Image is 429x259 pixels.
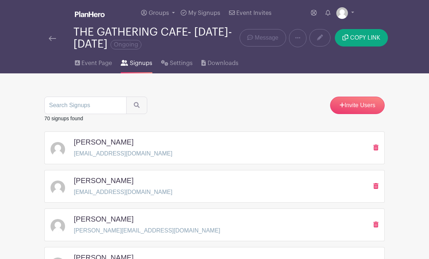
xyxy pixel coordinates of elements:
[255,33,278,42] span: Message
[74,226,220,235] p: [PERSON_NAME][EMAIL_ADDRESS][DOMAIN_NAME]
[81,59,112,68] span: Event Page
[350,35,380,41] span: COPY LINK
[335,29,388,46] button: COPY LINK
[74,215,133,223] h5: [PERSON_NAME]
[74,176,133,185] h5: [PERSON_NAME]
[208,59,238,68] span: Downloads
[121,50,152,73] a: Signups
[51,219,65,234] img: default-ce2991bfa6775e67f084385cd625a349d9dcbb7a52a09fb2fda1e96e2d18dcdb.png
[240,29,286,46] a: Message
[336,7,348,19] img: default-ce2991bfa6775e67f084385cd625a349d9dcbb7a52a09fb2fda1e96e2d18dcdb.png
[111,40,141,49] span: Ongoing
[170,59,193,68] span: Settings
[188,10,220,16] span: My Signups
[75,11,105,17] img: logo_white-6c42ec7e38ccf1d336a20a19083b03d10ae64f83f12c07503d8b9e83406b4c7d.svg
[201,50,238,73] a: Downloads
[74,149,172,158] p: [EMAIL_ADDRESS][DOMAIN_NAME]
[51,181,65,195] img: default-ce2991bfa6775e67f084385cd625a349d9dcbb7a52a09fb2fda1e96e2d18dcdb.png
[330,97,385,114] a: Invite Users
[49,36,56,41] img: back-arrow-29a5d9b10d5bd6ae65dc969a981735edf675c4d7a1fe02e03b50dbd4ba3cdb55.svg
[44,97,127,114] input: Search Signups
[74,188,172,197] p: [EMAIL_ADDRESS][DOMAIN_NAME]
[149,10,169,16] span: Groups
[44,116,83,121] small: 70 signups found
[236,10,272,16] span: Event Invites
[74,138,133,146] h5: [PERSON_NAME]
[73,26,233,50] div: THE GATHERING CAFE- [DATE]-[DATE]
[75,50,112,73] a: Event Page
[51,142,65,157] img: default-ce2991bfa6775e67f084385cd625a349d9dcbb7a52a09fb2fda1e96e2d18dcdb.png
[130,59,152,68] span: Signups
[161,50,193,73] a: Settings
